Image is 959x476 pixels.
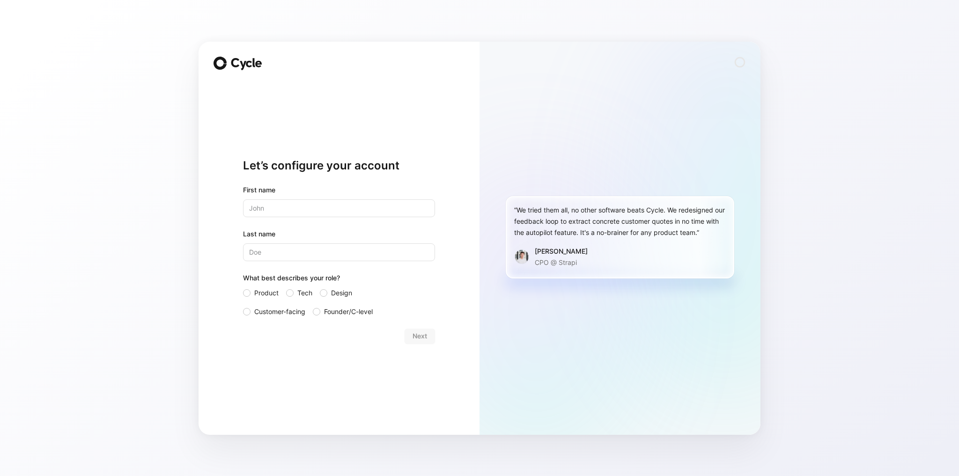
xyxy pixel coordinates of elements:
div: [PERSON_NAME] [535,246,588,257]
p: CPO @ Strapi [535,257,588,268]
div: “We tried them all, no other software beats Cycle. We redesigned our feedback loop to extract con... [514,205,726,238]
span: Customer-facing [254,306,305,317]
span: Product [254,287,279,299]
span: Design [331,287,352,299]
span: Founder/C-level [324,306,373,317]
h1: Let’s configure your account [243,158,435,173]
div: First name [243,184,435,196]
input: John [243,199,435,217]
input: Doe [243,243,435,261]
div: What best describes your role? [243,272,435,287]
label: Last name [243,228,435,240]
span: Tech [297,287,312,299]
